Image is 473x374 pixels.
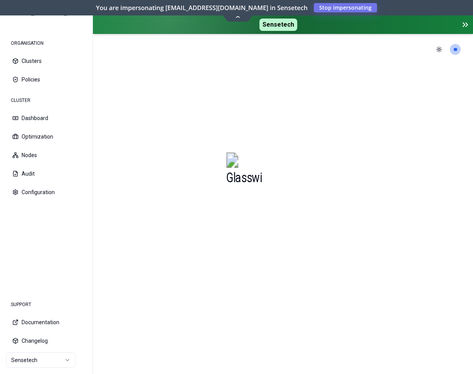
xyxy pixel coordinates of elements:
[6,184,86,201] button: Configuration
[259,19,297,31] span: Sensetech
[6,165,86,182] button: Audit
[6,93,86,108] div: CLUSTER
[6,128,86,145] button: Optimization
[6,332,86,349] button: Changelog
[6,52,86,69] button: Clusters
[6,71,86,88] button: Policies
[6,110,86,127] button: Dashboard
[6,297,86,312] div: SUPPORT
[6,36,86,51] div: ORGANISATION
[6,147,86,164] button: Nodes
[6,314,86,331] button: Documentation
